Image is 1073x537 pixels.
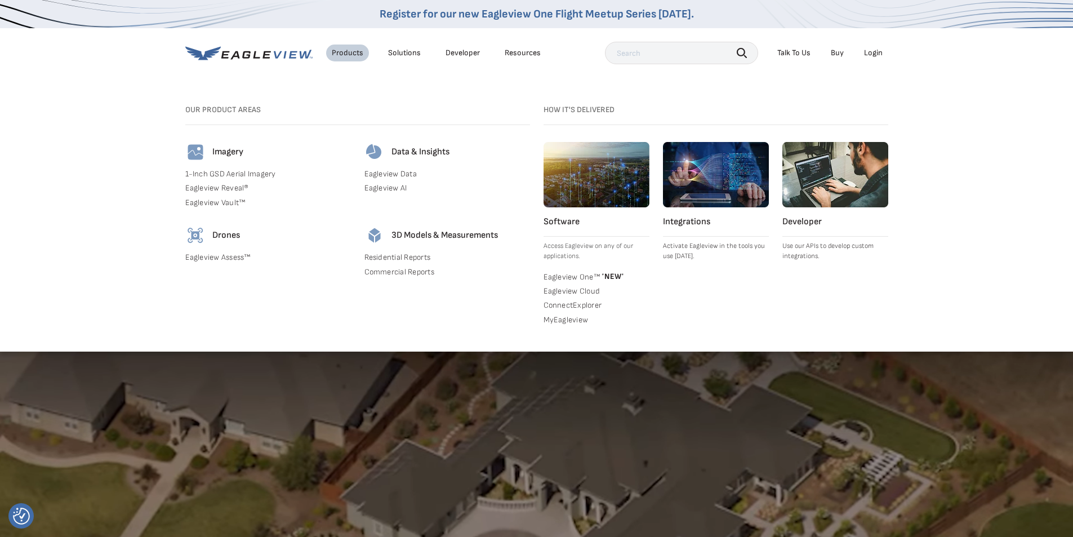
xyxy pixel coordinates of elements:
h4: Drones [212,230,240,241]
h4: Data & Insights [391,147,449,158]
img: data-icon.svg [364,142,385,162]
div: Solutions [388,48,421,58]
div: Login [864,48,883,58]
a: Eagleview One™ *NEW* [544,270,649,282]
span: NEW [600,272,624,281]
h4: 3D Models & Measurements [391,230,498,241]
h4: Software [544,216,649,228]
div: Products [332,48,363,58]
a: Buy [831,48,844,58]
h4: Integrations [663,216,769,228]
a: Developer [446,48,480,58]
img: imagery-icon.svg [185,142,206,162]
button: Consent Preferences [13,508,30,525]
img: drones-icon.svg [185,225,206,246]
a: Register for our new Eagleview One Flight Meetup Series [DATE]. [380,7,694,21]
div: Resources [505,48,541,58]
input: Search [605,42,758,64]
a: Eagleview Cloud [544,286,649,296]
h4: Developer [782,216,888,228]
a: Eagleview AI [364,183,530,193]
p: Access Eagleview on any of our applications. [544,241,649,261]
div: Talk To Us [777,48,811,58]
a: MyEagleview [544,315,649,325]
a: Eagleview Data [364,169,530,179]
a: 1-Inch GSD Aerial Imagery [185,169,351,179]
a: Developer Use our APIs to develop custom integrations. [782,142,888,261]
img: developer.webp [782,142,888,207]
a: ConnectExplorer [544,300,649,310]
p: Activate Eagleview in the tools you use [DATE]. [663,241,769,261]
a: Eagleview Assess™ [185,252,351,263]
img: software.webp [544,142,649,207]
a: Integrations Activate Eagleview in the tools you use [DATE]. [663,142,769,261]
a: Commercial Reports [364,267,530,277]
a: Eagleview Vault™ [185,198,351,208]
h4: Imagery [212,147,243,158]
a: Eagleview Reveal® [185,183,351,193]
h3: Our Product Areas [185,105,530,115]
a: Residential Reports [364,252,530,263]
h3: How it's Delivered [544,105,888,115]
img: 3d-models-icon.svg [364,225,385,246]
img: integrations.webp [663,142,769,207]
img: Revisit consent button [13,508,30,525]
p: Use our APIs to develop custom integrations. [782,241,888,261]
